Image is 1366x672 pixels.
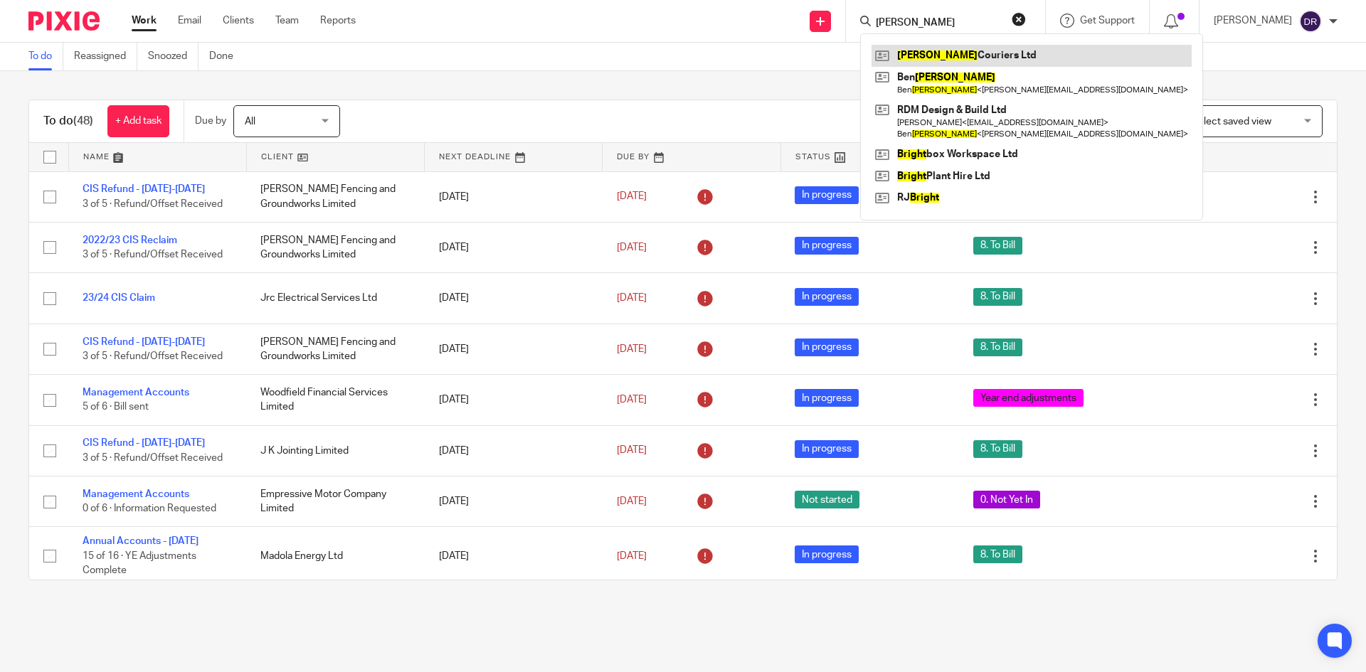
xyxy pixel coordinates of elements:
[425,375,603,425] td: [DATE]
[246,273,424,324] td: Jrc Electrical Services Ltd
[795,545,859,563] span: In progress
[83,250,223,260] span: 3 of 5 · Refund/Offset Received
[874,17,1002,30] input: Search
[795,440,859,458] span: In progress
[425,324,603,374] td: [DATE]
[209,43,244,70] a: Done
[1012,12,1026,26] button: Clear
[74,43,137,70] a: Reassigned
[973,440,1022,458] span: 8. To Bill
[275,14,299,28] a: Team
[246,222,424,272] td: [PERSON_NAME] Fencing and Groundworks Limited
[425,171,603,222] td: [DATE]
[617,344,647,354] span: [DATE]
[617,395,647,405] span: [DATE]
[195,114,226,128] p: Due by
[973,491,1040,508] span: 0. Not Yet In
[83,235,177,245] a: 2022/23 CIS Reclaim
[1214,14,1292,28] p: [PERSON_NAME]
[973,338,1022,356] span: 8. To Bill
[107,105,169,137] a: + Add task
[246,527,424,585] td: Madola Energy Ltd
[425,527,603,585] td: [DATE]
[83,438,205,448] a: CIS Refund - [DATE]-[DATE]
[617,192,647,202] span: [DATE]
[973,389,1084,407] span: Year end adjustments
[795,186,859,204] span: In progress
[617,293,647,303] span: [DATE]
[28,11,100,31] img: Pixie
[245,117,255,127] span: All
[425,222,603,272] td: [DATE]
[1192,117,1271,127] span: Select saved view
[83,551,196,576] span: 15 of 16 · YE Adjustments Complete
[28,43,63,70] a: To do
[1080,16,1135,26] span: Get Support
[83,199,223,209] span: 3 of 5 · Refund/Offset Received
[43,114,93,129] h1: To do
[795,389,859,407] span: In progress
[73,115,93,127] span: (48)
[617,242,647,252] span: [DATE]
[178,14,201,28] a: Email
[617,446,647,456] span: [DATE]
[246,375,424,425] td: Woodfield Financial Services Limited
[973,237,1022,255] span: 8. To Bill
[320,14,356,28] a: Reports
[425,273,603,324] td: [DATE]
[83,536,198,546] a: Annual Accounts - [DATE]
[83,503,216,513] span: 0 of 6 · Information Requested
[223,14,254,28] a: Clients
[246,476,424,527] td: Empressive Motor Company Limited
[83,489,189,499] a: Management Accounts
[617,551,647,561] span: [DATE]
[795,491,859,508] span: Not started
[973,288,1022,306] span: 8. To Bill
[83,184,205,194] a: CIS Refund - [DATE]-[DATE]
[83,453,223,463] span: 3 of 5 · Refund/Offset Received
[83,293,155,303] a: 23/24 CIS Claim
[148,43,198,70] a: Snoozed
[425,425,603,476] td: [DATE]
[132,14,157,28] a: Work
[795,237,859,255] span: In progress
[83,402,149,412] span: 5 of 6 · Bill sent
[246,425,424,476] td: J K Jointing Limited
[973,545,1022,563] span: 8. To Bill
[83,351,223,361] span: 3 of 5 · Refund/Offset Received
[425,476,603,527] td: [DATE]
[617,496,647,506] span: [DATE]
[1299,10,1322,33] img: svg%3E
[83,337,205,347] a: CIS Refund - [DATE]-[DATE]
[246,324,424,374] td: [PERSON_NAME] Fencing and Groundworks Limited
[795,288,859,306] span: In progress
[83,388,189,398] a: Management Accounts
[795,338,859,356] span: In progress
[246,171,424,222] td: [PERSON_NAME] Fencing and Groundworks Limited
